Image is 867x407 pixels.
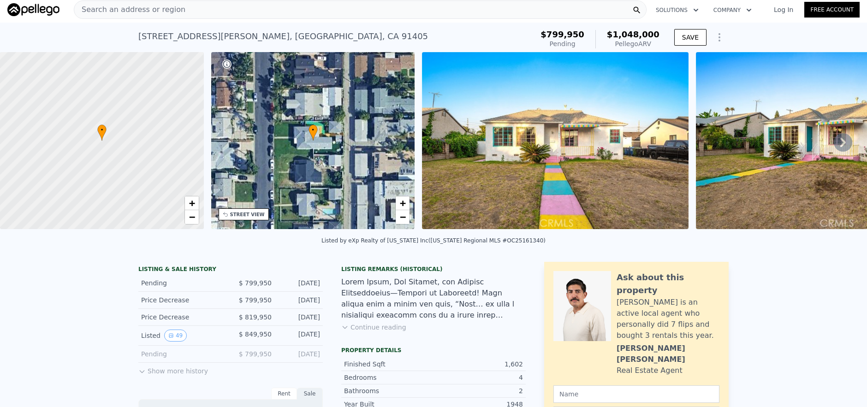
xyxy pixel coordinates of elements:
[239,296,272,304] span: $ 799,950
[141,330,223,342] div: Listed
[540,39,584,48] div: Pending
[141,295,223,305] div: Price Decrease
[617,365,683,376] div: Real Estate Agent
[97,124,107,141] div: •
[141,349,223,359] div: Pending
[321,237,546,244] div: Listed by eXp Realty of [US_STATE] Inc ([US_STATE] Regional MLS #OC25161340)
[710,28,729,47] button: Show Options
[141,313,223,322] div: Price Decrease
[400,211,406,223] span: −
[553,385,719,403] input: Name
[279,313,320,322] div: [DATE]
[189,197,195,209] span: +
[97,126,107,134] span: •
[763,5,804,14] a: Log In
[239,279,272,287] span: $ 799,950
[396,196,410,210] a: Zoom in
[344,386,433,395] div: Bathrooms
[297,388,323,400] div: Sale
[341,277,526,321] div: Lorem Ipsum, Dol Sitamet, con Adipisc Elitseddoeius—Tempori ut Laboreetd! Magn aliqua enim a mini...
[230,211,265,218] div: STREET VIEW
[309,126,318,134] span: •
[540,29,584,39] span: $799,950
[804,2,860,18] a: Free Account
[164,330,187,342] button: View historical data
[648,2,706,18] button: Solutions
[617,297,719,341] div: [PERSON_NAME] is an active local agent who personally did 7 flips and bought 3 rentals this year.
[617,343,719,365] div: [PERSON_NAME] [PERSON_NAME]
[279,295,320,305] div: [DATE]
[309,124,318,141] div: •
[344,373,433,382] div: Bedrooms
[433,373,523,382] div: 4
[607,29,659,39] span: $1,048,000
[138,265,323,275] div: LISTING & SALE HISTORY
[396,210,410,224] a: Zoom out
[74,4,185,15] span: Search an address or region
[341,265,526,273] div: Listing Remarks (Historical)
[341,347,526,354] div: Property details
[185,210,199,224] a: Zoom out
[344,360,433,369] div: Finished Sqft
[271,388,297,400] div: Rent
[279,349,320,359] div: [DATE]
[239,350,272,358] span: $ 799,950
[7,3,59,16] img: Pellego
[607,39,659,48] div: Pellego ARV
[617,271,719,297] div: Ask about this property
[138,30,428,43] div: [STREET_ADDRESS][PERSON_NAME] , [GEOGRAPHIC_DATA] , CA 91405
[279,330,320,342] div: [DATE]
[138,363,208,376] button: Show more history
[239,330,272,338] span: $ 849,950
[239,313,272,321] span: $ 819,950
[400,197,406,209] span: +
[279,278,320,288] div: [DATE]
[185,196,199,210] a: Zoom in
[141,278,223,288] div: Pending
[433,386,523,395] div: 2
[674,29,707,46] button: SAVE
[341,323,406,332] button: Continue reading
[433,360,523,369] div: 1,602
[706,2,759,18] button: Company
[189,211,195,223] span: −
[422,52,689,229] img: Sale: 167170284 Parcel: 54825417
